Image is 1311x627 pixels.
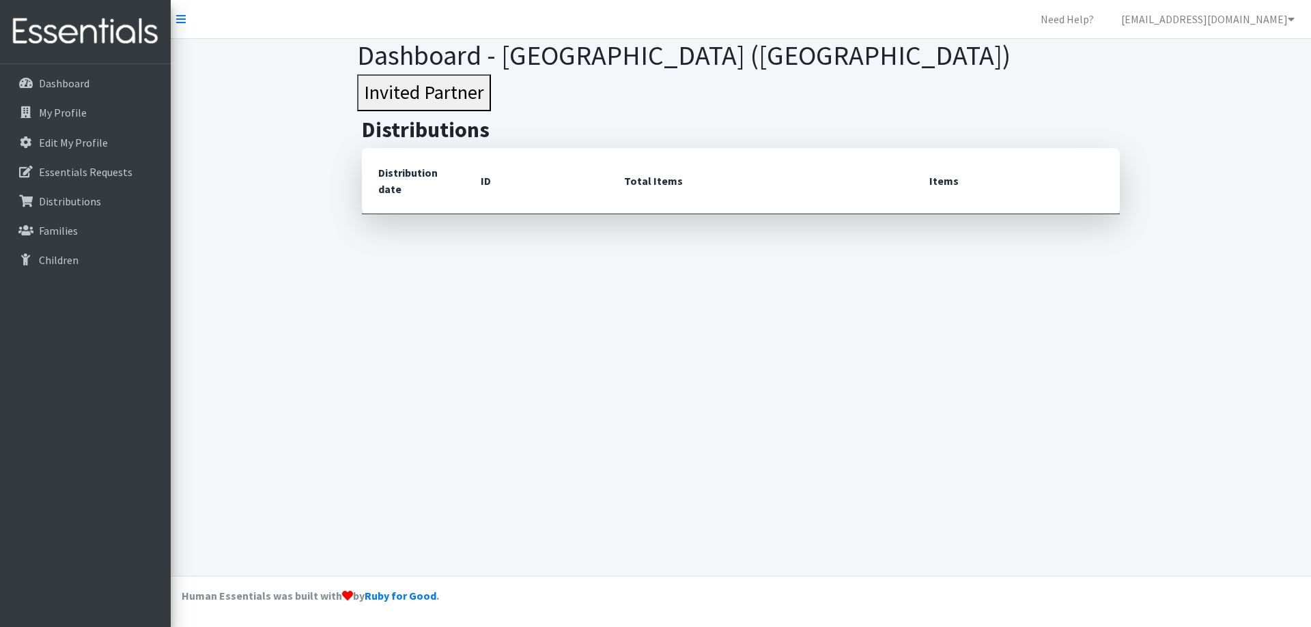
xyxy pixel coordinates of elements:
[362,148,464,214] th: Distribution date
[5,99,165,126] a: My Profile
[39,224,78,237] p: Families
[39,136,108,149] p: Edit My Profile
[365,589,436,602] a: Ruby for Good
[1030,5,1105,33] a: Need Help?
[39,253,79,267] p: Children
[39,165,132,179] p: Essentials Requests
[5,217,165,244] a: Families
[608,148,913,214] th: Total Items
[5,246,165,274] a: Children
[1110,5,1306,33] a: [EMAIL_ADDRESS][DOMAIN_NAME]
[39,76,89,90] p: Dashboard
[5,158,165,186] a: Essentials Requests
[5,188,165,215] a: Distributions
[39,194,101,208] p: Distributions
[362,117,1120,143] h2: Distributions
[357,39,1125,72] h1: Dashboard - [GEOGRAPHIC_DATA] ([GEOGRAPHIC_DATA])
[464,148,608,214] th: ID
[5,9,165,55] img: HumanEssentials
[39,106,87,119] p: My Profile
[182,589,439,602] strong: Human Essentials was built with by .
[357,74,491,111] button: Invited Partner
[913,148,1120,214] th: Items
[5,70,165,97] a: Dashboard
[5,129,165,156] a: Edit My Profile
